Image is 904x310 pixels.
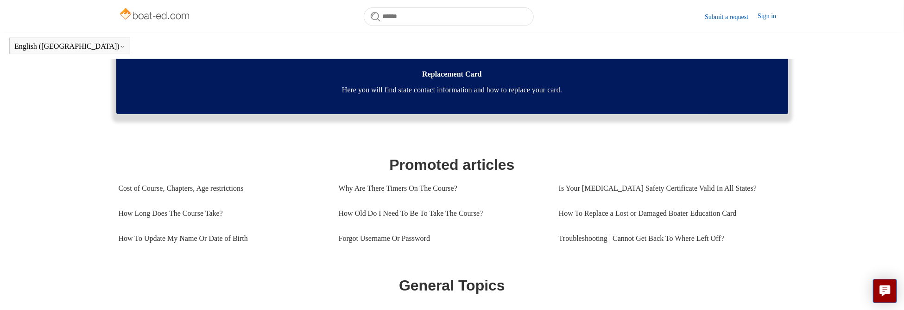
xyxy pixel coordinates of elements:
[119,6,192,24] img: Boat-Ed Help Center home page
[339,201,545,226] a: How Old Do I Need To Be To Take The Course?
[116,45,788,114] a: Replacement Card Here you will find state contact information and how to replace your card.
[559,176,779,201] a: Is Your [MEDICAL_DATA] Safety Certificate Valid In All States?
[339,226,545,251] a: Forgot Username Or Password
[119,154,786,176] h1: Promoted articles
[364,7,534,26] input: Search
[119,176,325,201] a: Cost of Course, Chapters, Age restrictions
[130,84,774,96] span: Here you will find state contact information and how to replace your card.
[14,42,125,51] button: English ([GEOGRAPHIC_DATA])
[758,11,785,22] a: Sign in
[119,274,786,297] h1: General Topics
[130,69,774,80] span: Replacement Card
[559,201,779,226] a: How To Replace a Lost or Damaged Boater Education Card
[559,226,779,251] a: Troubleshooting | Cannot Get Back To Where Left Off?
[873,279,897,303] button: Live chat
[705,12,758,22] a: Submit a request
[339,176,545,201] a: Why Are There Timers On The Course?
[119,201,325,226] a: How Long Does The Course Take?
[119,226,325,251] a: How To Update My Name Or Date of Birth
